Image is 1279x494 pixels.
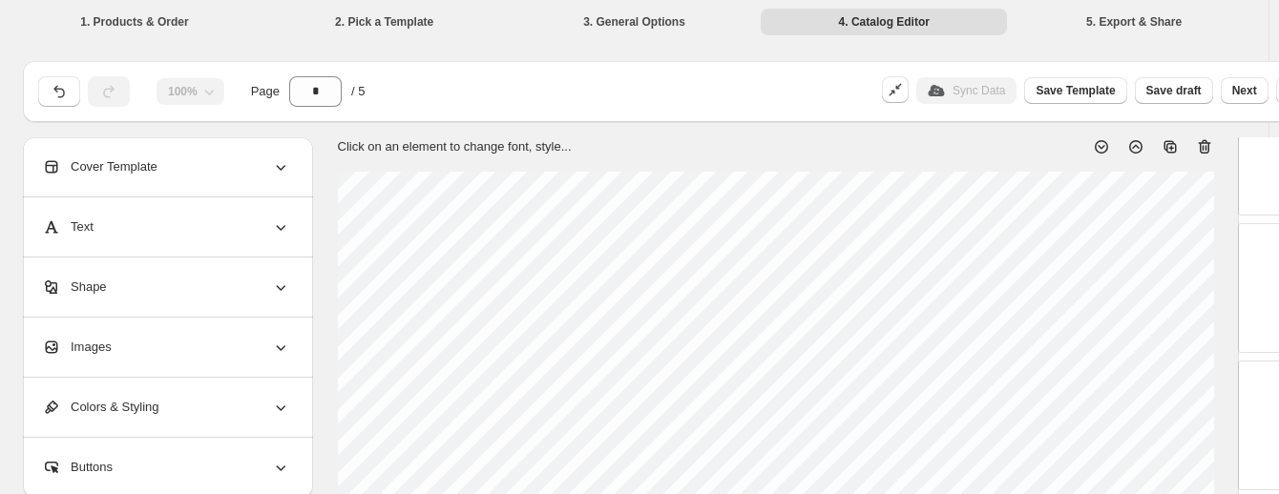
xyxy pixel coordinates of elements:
span: Save Template [1036,83,1115,98]
p: Click on an element to change font, style... [338,137,572,156]
span: Buttons [42,458,113,477]
span: Next [1232,83,1257,98]
span: Page [251,82,280,101]
span: Colors & Styling [42,398,158,417]
span: Text [42,217,94,237]
button: Next [1221,77,1269,104]
span: Cover Template [42,157,157,176]
span: Save draft [1146,83,1202,98]
span: Shape [42,278,107,297]
button: Save draft [1135,77,1213,104]
button: Save Template [1024,77,1126,104]
span: / 5 [351,82,365,101]
span: Images [42,338,112,357]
